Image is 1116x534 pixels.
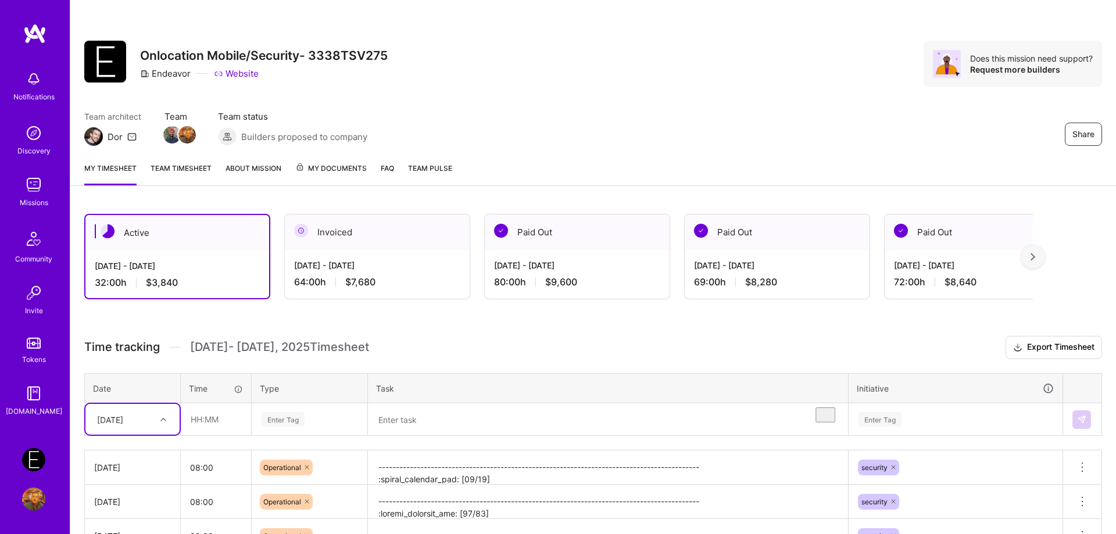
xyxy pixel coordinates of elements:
span: security [861,497,888,506]
div: Missions [20,196,48,209]
span: Operational [263,463,301,472]
div: [DOMAIN_NAME] [6,405,62,417]
span: security [861,463,888,472]
img: Active [101,224,115,238]
i: icon CompanyGray [140,69,149,78]
div: 69:00 h [694,276,860,288]
div: Endeavor [140,67,191,80]
div: Enter Tag [262,410,305,428]
div: Request more builders [970,64,1093,75]
a: My timesheet [84,162,137,185]
span: Share [1072,128,1094,140]
img: Avatar [933,50,961,78]
a: Team Member Avatar [180,125,195,145]
a: Team Member Avatar [164,125,180,145]
div: [DATE] - [DATE] [494,259,660,271]
a: Endeavor: Onlocation Mobile/Security- 3338TSV275 [19,448,48,471]
a: FAQ [381,162,394,185]
span: Operational [263,497,301,506]
div: 80:00 h [494,276,660,288]
img: Paid Out [494,224,508,238]
div: [DATE] [94,496,171,508]
div: [DATE] [94,461,171,474]
img: Team Member Avatar [178,126,196,144]
div: Discovery [17,145,51,157]
span: [DATE] - [DATE] , 2025 Timesheet [190,340,369,354]
span: $9,600 [545,276,577,288]
div: [DATE] - [DATE] [694,259,860,271]
div: Initiative [857,382,1054,395]
span: $3,840 [146,277,178,289]
div: Community [15,253,52,265]
h3: Onlocation Mobile/Security- 3338TSV275 [140,48,388,63]
span: $8,280 [745,276,777,288]
img: tokens [27,338,41,349]
img: Paid Out [694,224,708,238]
textarea: To enrich screen reader interactions, please activate Accessibility in Grammarly extension settings [369,404,847,435]
div: 32:00 h [95,277,260,289]
img: User Avatar [22,488,45,511]
a: Website [214,67,259,80]
span: Team [164,110,195,123]
a: User Avatar [19,488,48,511]
div: Invoiced [285,214,470,250]
th: Task [368,373,849,403]
img: Team Architect [84,127,103,146]
div: Does this mission need support? [970,53,1093,64]
div: 64:00 h [294,276,460,288]
div: [DATE] - [DATE] [894,259,1060,271]
img: Team Member Avatar [163,126,181,144]
input: HH:MM [181,486,251,517]
div: Enter Tag [859,410,902,428]
img: right [1031,253,1035,261]
div: Active [85,215,269,250]
img: Submit [1077,415,1086,424]
a: About Mission [226,162,281,185]
img: bell [22,67,45,91]
div: [DATE] [97,413,123,425]
img: teamwork [22,173,45,196]
span: Time tracking [84,340,160,354]
textarea: -------------------------------------------------------------------------------------------- :spi... [369,451,847,483]
div: Paid Out [685,214,870,250]
span: Team status [218,110,367,123]
a: Team timesheet [151,162,212,185]
img: Invoiced [294,224,308,238]
th: Type [252,373,368,403]
img: Paid Out [894,224,908,238]
input: HH:MM [181,452,251,483]
input: HH:MM [181,404,251,435]
div: Paid Out [885,214,1069,250]
a: My Documents [295,162,367,185]
img: discovery [22,121,45,145]
th: Date [85,373,181,403]
span: Team architect [84,110,141,123]
textarea: -------------------------------------------------------------------------------------------- :lor... [369,486,847,518]
a: Team Pulse [408,162,452,185]
button: Share [1065,123,1102,146]
i: icon Mail [127,132,137,141]
span: $8,640 [945,276,977,288]
div: Tokens [22,353,46,365]
i: icon Download [1013,342,1022,354]
img: Company Logo [84,41,126,83]
span: Team Pulse [408,164,452,173]
div: Dor [108,131,123,143]
img: guide book [22,382,45,405]
div: Time [189,382,243,395]
button: Export Timesheet [1006,336,1102,359]
span: My Documents [295,162,367,175]
div: [DATE] - [DATE] [95,260,260,272]
img: logo [23,23,46,44]
i: icon Chevron [160,417,166,422]
img: Invite [22,281,45,304]
span: Builders proposed to company [241,131,367,143]
div: [DATE] - [DATE] [294,259,460,271]
img: Endeavor: Onlocation Mobile/Security- 3338TSV275 [22,448,45,471]
div: Invite [25,304,43,317]
div: 72:00 h [894,276,1060,288]
span: $7,680 [345,276,375,288]
div: Paid Out [485,214,670,250]
img: Builders proposed to company [218,127,237,146]
div: Notifications [13,91,55,103]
